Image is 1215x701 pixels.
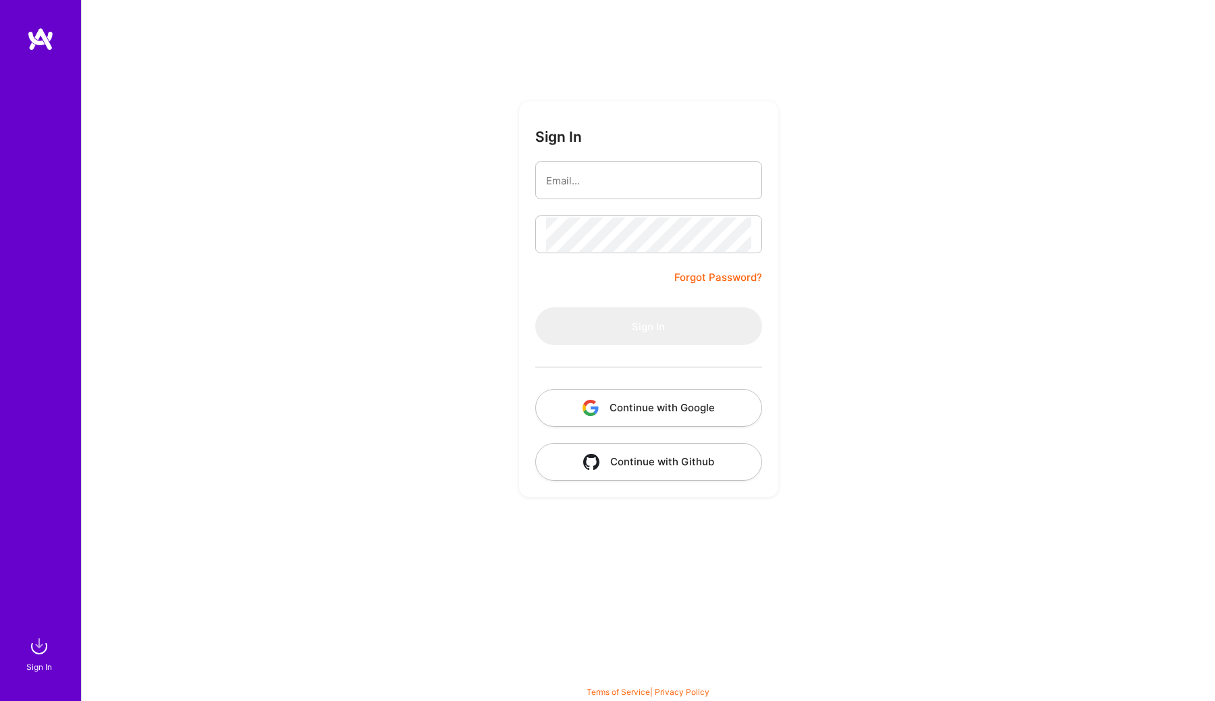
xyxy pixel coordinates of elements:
a: Forgot Password? [674,269,762,286]
a: sign inSign In [28,633,53,674]
button: Continue with Github [535,443,762,481]
img: icon [583,400,599,416]
a: Terms of Service [587,687,650,697]
a: Privacy Policy [655,687,709,697]
span: | [587,687,709,697]
div: Sign In [26,660,52,674]
input: Email... [546,163,751,198]
div: © 2025 ATeams Inc., All rights reserved. [81,660,1215,694]
img: logo [27,27,54,51]
h3: Sign In [535,128,582,145]
img: icon [583,454,599,470]
img: sign in [26,633,53,660]
button: Continue with Google [535,389,762,427]
button: Sign In [535,307,762,345]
